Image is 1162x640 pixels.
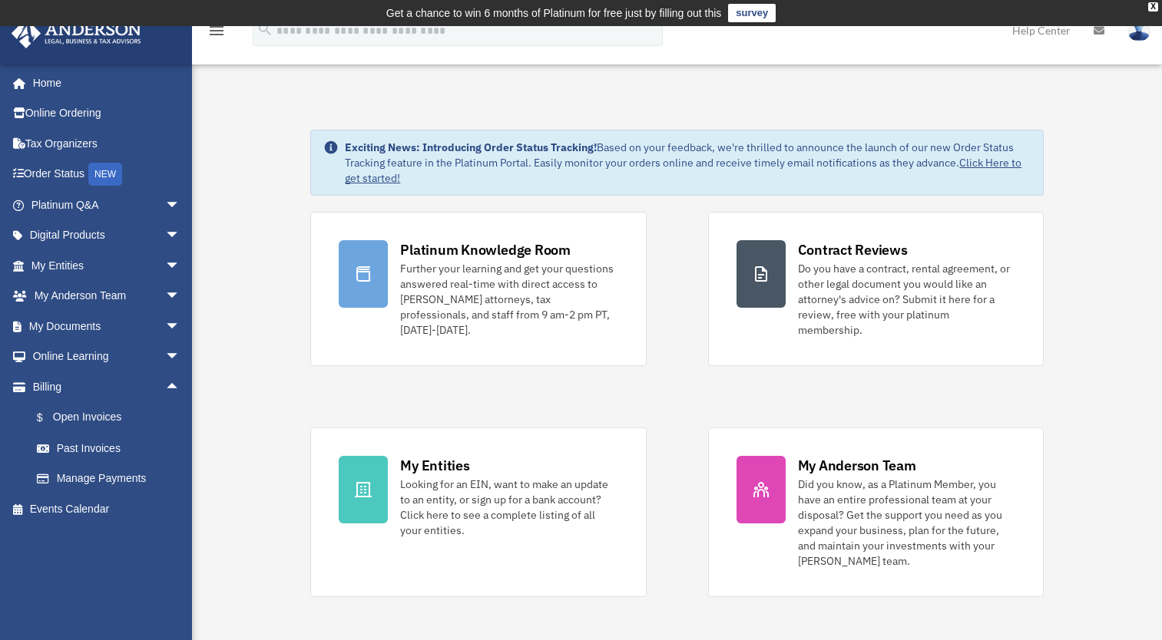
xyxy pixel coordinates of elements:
[11,128,204,159] a: Tax Organizers
[400,456,469,475] div: My Entities
[11,493,204,524] a: Events Calendar
[310,427,646,597] a: My Entities Looking for an EIN, want to make an update to an entity, or sign up for a bank accoun...
[22,402,204,434] a: $Open Invoices
[798,477,1015,569] div: Did you know, as a Platinum Member, you have an entire professional team at your disposal? Get th...
[708,427,1044,597] a: My Anderson Team Did you know, as a Platinum Member, you have an entire professional team at your...
[207,21,226,40] i: menu
[165,341,196,373] span: arrow_drop_down
[345,140,1030,186] div: Based on your feedback, we're thrilled to announce the launch of our new Order Status Tracking fe...
[11,68,196,98] a: Home
[11,159,204,190] a: Order StatusNEW
[165,371,196,403] span: arrow_drop_up
[386,4,722,22] div: Get a chance to win 6 months of Platinum for free just by filling out this
[11,281,204,312] a: My Anderson Teamarrow_drop_down
[88,163,122,186] div: NEW
[45,408,53,427] span: $
[11,220,204,251] a: Digital Productsarrow_drop_down
[310,212,646,366] a: Platinum Knowledge Room Further your learning and get your questions answered real-time with dire...
[798,240,908,259] div: Contract Reviews
[1148,2,1158,12] div: close
[165,281,196,312] span: arrow_drop_down
[7,18,146,48] img: Anderson Advisors Platinum Portal
[798,456,916,475] div: My Anderson Team
[11,341,204,372] a: Online Learningarrow_drop_down
[11,250,204,281] a: My Entitiesarrow_drop_down
[165,190,196,221] span: arrow_drop_down
[22,464,204,494] a: Manage Payments
[345,140,597,154] strong: Exciting News: Introducing Order Status Tracking!
[1127,19,1150,41] img: User Pic
[11,98,204,129] a: Online Ordering
[400,240,571,259] div: Platinum Knowledge Room
[11,311,204,341] a: My Documentsarrow_drop_down
[11,371,204,402] a: Billingarrow_drop_up
[400,261,617,338] div: Further your learning and get your questions answered real-time with direct access to [PERSON_NAM...
[165,311,196,342] span: arrow_drop_down
[165,250,196,282] span: arrow_drop_down
[345,156,1021,185] a: Click Here to get started!
[165,220,196,252] span: arrow_drop_down
[798,261,1015,338] div: Do you have a contract, rental agreement, or other legal document you would like an attorney's ad...
[207,27,226,40] a: menu
[11,190,204,220] a: Platinum Q&Aarrow_drop_down
[22,433,204,464] a: Past Invoices
[257,21,273,38] i: search
[728,4,776,22] a: survey
[708,212,1044,366] a: Contract Reviews Do you have a contract, rental agreement, or other legal document you would like...
[400,477,617,538] div: Looking for an EIN, want to make an update to an entity, or sign up for a bank account? Click her...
